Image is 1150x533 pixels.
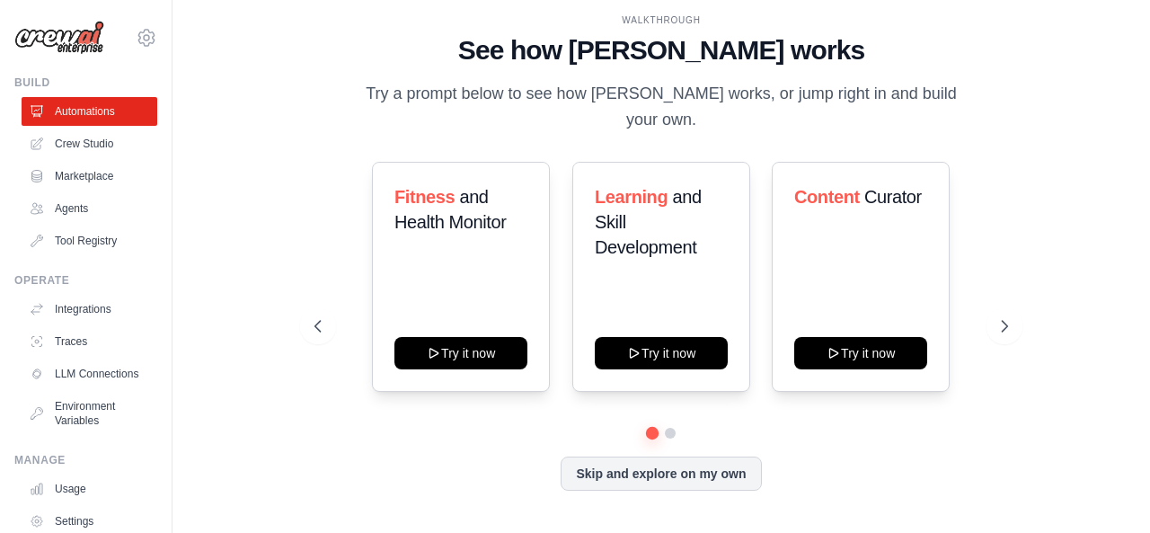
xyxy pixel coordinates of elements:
span: Curator [864,187,922,207]
img: Logo [14,21,104,55]
span: Content [794,187,860,207]
div: Build [14,76,157,90]
a: Crew Studio [22,129,157,158]
button: Try it now [794,337,927,369]
button: Skip and explore on my own [561,457,761,491]
a: Usage [22,475,157,503]
a: Agents [22,194,157,223]
a: Automations [22,97,157,126]
a: Tool Registry [22,227,157,255]
a: Integrations [22,295,157,324]
button: Try it now [394,337,527,369]
h1: See how [PERSON_NAME] works [314,34,1007,67]
a: Traces [22,327,157,356]
div: Operate [14,273,157,288]
span: Learning [595,187,668,207]
a: Marketplace [22,162,157,191]
a: LLM Connections [22,360,157,388]
p: Try a prompt below to see how [PERSON_NAME] works, or jump right in and build your own. [359,81,963,134]
span: and Skill Development [595,187,702,257]
div: Manage [14,453,157,467]
a: Environment Variables [22,392,157,435]
div: WALKTHROUGH [314,13,1007,27]
span: Fitness [394,187,455,207]
button: Try it now [595,337,728,369]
